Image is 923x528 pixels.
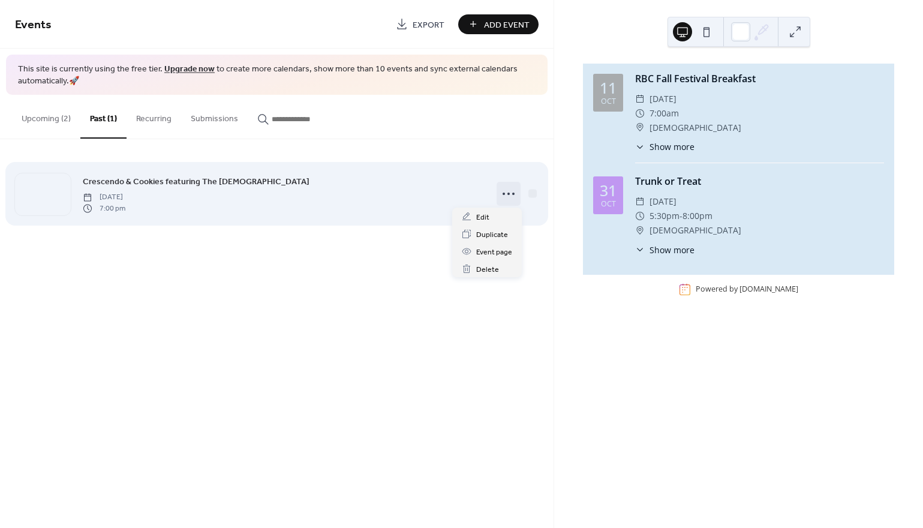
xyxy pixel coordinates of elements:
[164,61,215,77] a: Upgrade now
[18,64,536,87] span: This site is currently using the free tier. to create more calendars, show more than 10 events an...
[635,71,884,86] div: RBC Fall Festival Breakfast
[484,19,530,31] span: Add Event
[650,209,680,223] span: 5:30pm
[635,92,645,106] div: ​
[680,209,683,223] span: -
[127,95,181,137] button: Recurring
[181,95,248,137] button: Submissions
[80,95,127,139] button: Past (1)
[12,95,80,137] button: Upcoming (2)
[683,209,712,223] span: 8:00pm
[635,140,694,153] button: ​Show more
[83,175,309,188] a: Crescendo & Cookies featuring The [DEMOGRAPHIC_DATA]
[15,13,52,37] span: Events
[83,192,125,203] span: [DATE]
[476,263,499,276] span: Delete
[635,194,645,209] div: ​
[635,209,645,223] div: ​
[650,223,741,238] span: [DEMOGRAPHIC_DATA]
[696,284,798,295] div: Powered by
[387,14,453,34] a: Export
[476,246,512,259] span: Event page
[600,183,617,198] div: 31
[413,19,444,31] span: Export
[83,203,125,214] span: 7:00 pm
[635,223,645,238] div: ​
[83,176,309,188] span: Crescendo & Cookies featuring The [DEMOGRAPHIC_DATA]
[635,140,645,153] div: ​
[650,194,677,209] span: [DATE]
[650,106,679,121] span: 7:00am
[650,244,694,256] span: Show more
[635,121,645,135] div: ​
[601,200,616,208] div: Oct
[650,140,694,153] span: Show more
[650,121,741,135] span: [DEMOGRAPHIC_DATA]
[635,244,645,256] div: ​
[601,98,616,106] div: Oct
[635,106,645,121] div: ​
[635,174,884,188] div: Trunk or Treat
[458,14,539,34] button: Add Event
[635,244,694,256] button: ​Show more
[650,92,677,106] span: [DATE]
[600,80,617,95] div: 11
[739,284,798,295] a: [DOMAIN_NAME]
[476,229,508,241] span: Duplicate
[476,211,489,224] span: Edit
